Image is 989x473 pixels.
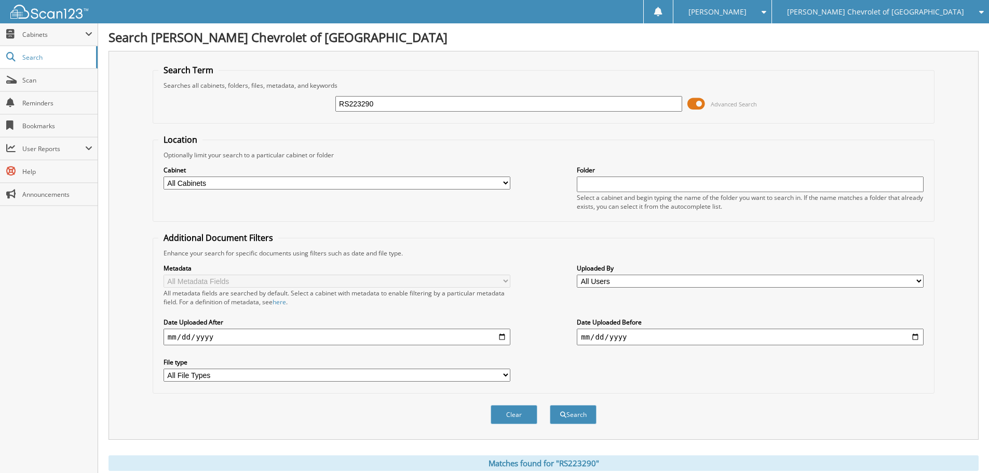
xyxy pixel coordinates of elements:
[158,64,219,76] legend: Search Term
[22,167,92,176] span: Help
[109,29,979,46] h1: Search [PERSON_NAME] Chevrolet of [GEOGRAPHIC_DATA]
[158,249,929,258] div: Enhance your search for specific documents using filters such as date and file type.
[550,405,597,424] button: Search
[10,5,88,19] img: scan123-logo-white.svg
[158,81,929,90] div: Searches all cabinets, folders, files, metadata, and keywords
[164,318,510,327] label: Date Uploaded After
[787,9,964,15] span: [PERSON_NAME] Chevrolet of [GEOGRAPHIC_DATA]
[22,144,85,153] span: User Reports
[491,405,537,424] button: Clear
[158,134,202,145] legend: Location
[577,264,924,273] label: Uploaded By
[22,76,92,85] span: Scan
[22,53,91,62] span: Search
[22,99,92,107] span: Reminders
[22,190,92,199] span: Announcements
[577,329,924,345] input: end
[577,318,924,327] label: Date Uploaded Before
[164,264,510,273] label: Metadata
[109,455,979,471] div: Matches found for "RS223290"
[158,151,929,159] div: Optionally limit your search to a particular cabinet or folder
[158,232,278,244] legend: Additional Document Filters
[273,298,286,306] a: here
[577,193,924,211] div: Select a cabinet and begin typing the name of the folder you want to search in. If the name match...
[164,166,510,174] label: Cabinet
[164,289,510,306] div: All metadata fields are searched by default. Select a cabinet with metadata to enable filtering b...
[711,100,757,108] span: Advanced Search
[22,121,92,130] span: Bookmarks
[22,30,85,39] span: Cabinets
[164,358,510,367] label: File type
[577,166,924,174] label: Folder
[164,329,510,345] input: start
[688,9,747,15] span: [PERSON_NAME]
